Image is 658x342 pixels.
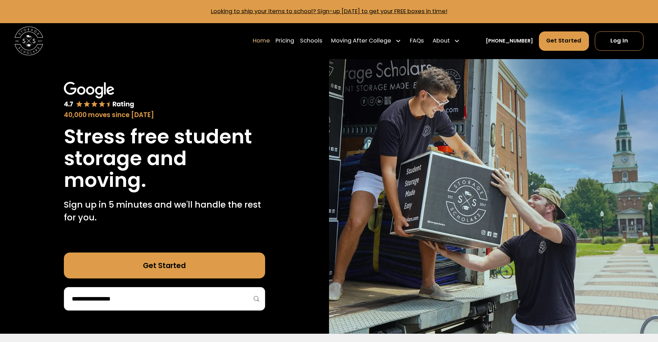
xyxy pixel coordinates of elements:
img: Storage Scholars main logo [14,27,43,55]
div: About [430,31,463,51]
div: 40,000 moves since [DATE] [64,110,265,120]
a: Home [253,31,270,51]
a: Get Started [539,31,589,51]
h1: Stress free student storage and moving. [64,126,265,191]
a: Looking to ship your items to school? Sign-up [DATE] to get your FREE boxes in time! [211,7,447,15]
div: Moving After College [328,31,404,51]
a: home [14,27,43,55]
a: Pricing [275,31,294,51]
a: Schools [300,31,322,51]
div: Moving After College [331,37,391,45]
img: Storage Scholars makes moving and storage easy. [329,59,658,334]
img: Google 4.7 star rating [64,82,134,109]
a: Log In [595,31,644,51]
a: FAQs [410,31,424,51]
a: Get Started [64,253,265,278]
div: About [433,37,450,45]
a: [PHONE_NUMBER] [486,37,533,45]
p: Sign up in 5 minutes and we'll handle the rest for you. [64,198,265,224]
